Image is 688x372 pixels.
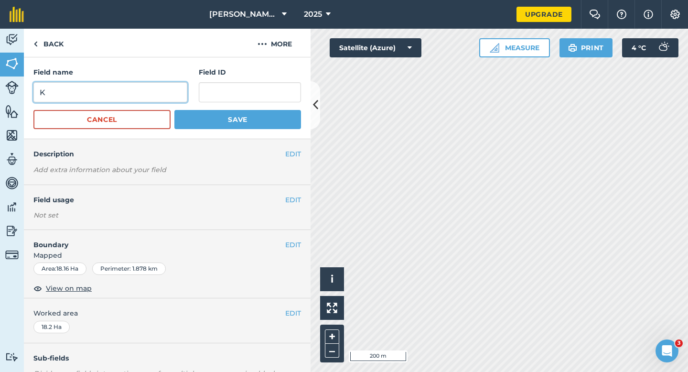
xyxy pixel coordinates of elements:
img: svg+xml;base64,PD94bWwgdmVyc2lvbj0iMS4wIiBlbmNvZGluZz0idXRmLTgiPz4KPCEtLSBHZW5lcmF0b3I6IEFkb2JlIE... [5,33,19,47]
span: View on map [46,283,92,294]
button: Save [174,110,301,129]
div: Area : 18.16 Ha [33,263,86,275]
div: Not set [33,210,301,220]
button: Print [559,38,613,57]
button: + [325,329,339,344]
img: svg+xml;base64,PD94bWwgdmVyc2lvbj0iMS4wIiBlbmNvZGluZz0idXRmLTgiPz4KPCEtLSBHZW5lcmF0b3I6IEFkb2JlIE... [5,81,19,94]
img: svg+xml;base64,PHN2ZyB4bWxucz0iaHR0cDovL3d3dy53My5vcmcvMjAwMC9zdmciIHdpZHRoPSI1NiIgaGVpZ2h0PSI2MC... [5,56,19,71]
img: svg+xml;base64,PD94bWwgdmVyc2lvbj0iMS4wIiBlbmNvZGluZz0idXRmLTgiPz4KPCEtLSBHZW5lcmF0b3I6IEFkb2JlIE... [5,352,19,361]
img: svg+xml;base64,PD94bWwgdmVyc2lvbj0iMS4wIiBlbmNvZGluZz0idXRmLTgiPz4KPCEtLSBHZW5lcmF0b3I6IEFkb2JlIE... [654,38,673,57]
img: Ruler icon [490,43,499,53]
iframe: Intercom live chat [656,339,678,362]
img: fieldmargin Logo [10,7,24,22]
h4: Field ID [199,67,301,77]
button: i [320,267,344,291]
span: 2025 [304,9,322,20]
button: Measure [479,38,550,57]
button: EDIT [285,195,301,205]
img: svg+xml;base64,PD94bWwgdmVyc2lvbj0iMS4wIiBlbmNvZGluZz0idXRmLTgiPz4KPCEtLSBHZW5lcmF0b3I6IEFkb2JlIE... [5,248,19,262]
div: Perimeter : 1.878 km [92,263,166,275]
img: A question mark icon [616,10,627,19]
img: svg+xml;base64,PD94bWwgdmVyc2lvbj0iMS4wIiBlbmNvZGluZz0idXRmLTgiPz4KPCEtLSBHZW5lcmF0b3I6IEFkb2JlIE... [5,152,19,166]
img: svg+xml;base64,PD94bWwgdmVyc2lvbj0iMS4wIiBlbmNvZGluZz0idXRmLTgiPz4KPCEtLSBHZW5lcmF0b3I6IEFkb2JlIE... [5,224,19,238]
img: svg+xml;base64,PHN2ZyB4bWxucz0iaHR0cDovL3d3dy53My5vcmcvMjAwMC9zdmciIHdpZHRoPSIxNyIgaGVpZ2h0PSIxNy... [644,9,653,20]
img: svg+xml;base64,PHN2ZyB4bWxucz0iaHR0cDovL3d3dy53My5vcmcvMjAwMC9zdmciIHdpZHRoPSIxOCIgaGVpZ2h0PSIyNC... [33,283,42,294]
h4: Description [33,149,301,159]
img: A cog icon [669,10,681,19]
a: Upgrade [516,7,571,22]
h4: Field name [33,67,187,77]
img: svg+xml;base64,PHN2ZyB4bWxucz0iaHR0cDovL3d3dy53My5vcmcvMjAwMC9zdmciIHdpZHRoPSIxOSIgaGVpZ2h0PSIyNC... [568,42,577,54]
h4: Field usage [33,195,285,205]
button: More [239,29,311,57]
img: svg+xml;base64,PD94bWwgdmVyc2lvbj0iMS4wIiBlbmNvZGluZz0idXRmLTgiPz4KPCEtLSBHZW5lcmF0b3I6IEFkb2JlIE... [5,176,19,190]
img: svg+xml;base64,PHN2ZyB4bWxucz0iaHR0cDovL3d3dy53My5vcmcvMjAwMC9zdmciIHdpZHRoPSIyMCIgaGVpZ2h0PSIyNC... [258,38,267,50]
button: View on map [33,283,92,294]
span: 3 [675,339,683,347]
span: 4 ° C [632,38,646,57]
span: Worked area [33,308,301,318]
img: Four arrows, one pointing top left, one top right, one bottom right and the last bottom left [327,303,337,313]
button: – [325,344,339,358]
span: [PERSON_NAME] Farms [209,9,278,20]
img: svg+xml;base64,PHN2ZyB4bWxucz0iaHR0cDovL3d3dy53My5vcmcvMjAwMC9zdmciIHdpZHRoPSI5IiBoZWlnaHQ9IjI0Ii... [33,38,38,50]
img: Two speech bubbles overlapping with the left bubble in the forefront [589,10,601,19]
img: svg+xml;base64,PHN2ZyB4bWxucz0iaHR0cDovL3d3dy53My5vcmcvMjAwMC9zdmciIHdpZHRoPSI1NiIgaGVpZ2h0PSI2MC... [5,128,19,142]
button: Cancel [33,110,171,129]
img: svg+xml;base64,PHN2ZyB4bWxucz0iaHR0cDovL3d3dy53My5vcmcvMjAwMC9zdmciIHdpZHRoPSI1NiIgaGVpZ2h0PSI2MC... [5,104,19,119]
button: EDIT [285,308,301,318]
h4: Sub-fields [24,353,311,363]
div: 18.2 Ha [33,321,70,333]
span: i [331,273,333,285]
em: Add extra information about your field [33,165,166,174]
button: EDIT [285,240,301,250]
h4: Boundary [24,230,285,250]
a: Back [24,29,73,57]
button: EDIT [285,149,301,159]
span: Mapped [24,250,311,261]
button: Satellite (Azure) [330,38,421,57]
button: 4 °C [622,38,678,57]
img: svg+xml;base64,PD94bWwgdmVyc2lvbj0iMS4wIiBlbmNvZGluZz0idXRmLTgiPz4KPCEtLSBHZW5lcmF0b3I6IEFkb2JlIE... [5,200,19,214]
